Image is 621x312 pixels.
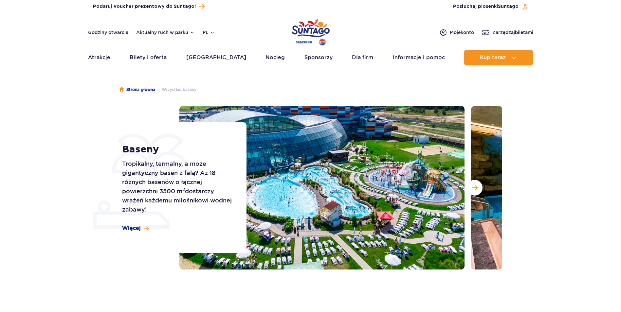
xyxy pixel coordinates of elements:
a: Sponsorzy [304,50,333,65]
a: Park of Poland [292,16,330,46]
p: Tropikalny, termalny, a może gigantyczny basen z falą? Aż 18 różnych basenów o łącznej powierzchn... [122,159,232,214]
button: Posłuchaj piosenkiSuntago [453,3,528,10]
a: Atrakcje [88,50,110,65]
sup: 2 [182,187,185,192]
a: Bilety i oferta [130,50,167,65]
a: Więcej [122,225,149,232]
span: Zarządzaj biletami [492,29,533,36]
h1: Baseny [122,144,232,155]
button: Kup teraz [464,50,533,65]
span: Więcej [122,225,141,232]
a: Nocleg [265,50,285,65]
button: Aktualny ruch w parku [136,30,195,35]
a: Dla firm [352,50,373,65]
img: Zewnętrzna część Suntago z basenami i zjeżdżalniami, otoczona leżakami i zielenią [179,106,465,269]
span: Podaruj Voucher prezentowy do Suntago! [93,3,196,10]
a: Podaruj Voucher prezentowy do Suntago! [93,2,205,11]
span: Moje konto [450,29,474,36]
span: Kup teraz [480,55,506,61]
button: pl [203,29,215,36]
span: Suntago [498,4,519,9]
span: Posłuchaj piosenki [453,3,519,10]
a: Mojekonto [439,28,474,36]
a: Godziny otwarcia [88,29,128,36]
li: Wszystkie baseny [155,86,196,93]
button: Następny slajd [467,180,483,196]
a: Zarządzajbiletami [482,28,533,36]
a: Strona główna [119,86,155,93]
a: [GEOGRAPHIC_DATA] [186,50,246,65]
a: Informacje i pomoc [393,50,445,65]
